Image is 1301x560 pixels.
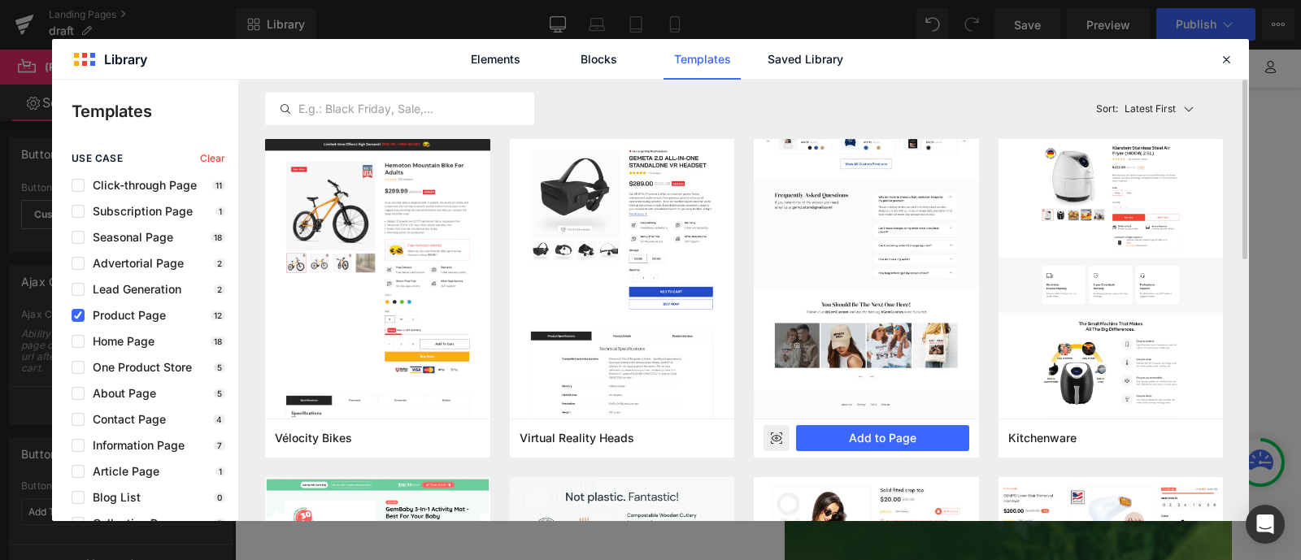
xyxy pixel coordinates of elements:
p: 1 [215,467,225,476]
span: Article Page [85,465,159,478]
span: Advertorial Page [85,257,184,270]
p: 4 [213,415,225,424]
p: 12 [211,310,225,320]
button: Add to Page [796,425,969,451]
span: Information Page [85,439,185,452]
span: Blog List [85,491,141,504]
p: 2 [214,258,225,268]
span: Home Page [85,335,154,348]
button: Latest FirstSort:Latest First [1090,93,1224,125]
span: use case [72,153,123,164]
p: 7 [214,441,225,450]
span: About Page [85,387,156,400]
a: Blocks [560,39,637,80]
span: Product Page [85,309,166,322]
p: 1 [215,206,225,216]
span: Seasonal Page [85,231,173,244]
p: 0 [214,493,225,502]
span: Virtual Reality Heads [520,431,634,445]
p: 5 [214,362,225,372]
p: Templates [72,99,238,124]
span: Contact Page [85,413,166,426]
input: E.g.: Black Friday, Sale,... [266,99,533,119]
span: Subscription Page [85,205,193,218]
span: One Product Store [85,361,192,374]
div: Open Intercom Messenger [1246,505,1285,544]
p: 11 [212,180,225,190]
a: Templates [664,39,741,80]
span: Sort: [1096,103,1118,115]
span: Kitchenware [1008,431,1077,445]
p: 2 [214,284,225,294]
p: 18 [211,336,225,346]
a: Saved Library [767,39,844,80]
span: Collection Page [85,517,178,530]
p: 5 [214,389,225,398]
span: Lead Generation [85,283,181,296]
div: Preview [764,425,790,451]
p: Latest First [1125,102,1176,116]
span: Vélocity Bikes [275,431,352,445]
a: Elements [457,39,534,80]
span: Click-through Page [85,179,197,192]
span: Clear [200,153,225,164]
p: 5 [214,519,225,528]
p: 18 [211,232,225,242]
